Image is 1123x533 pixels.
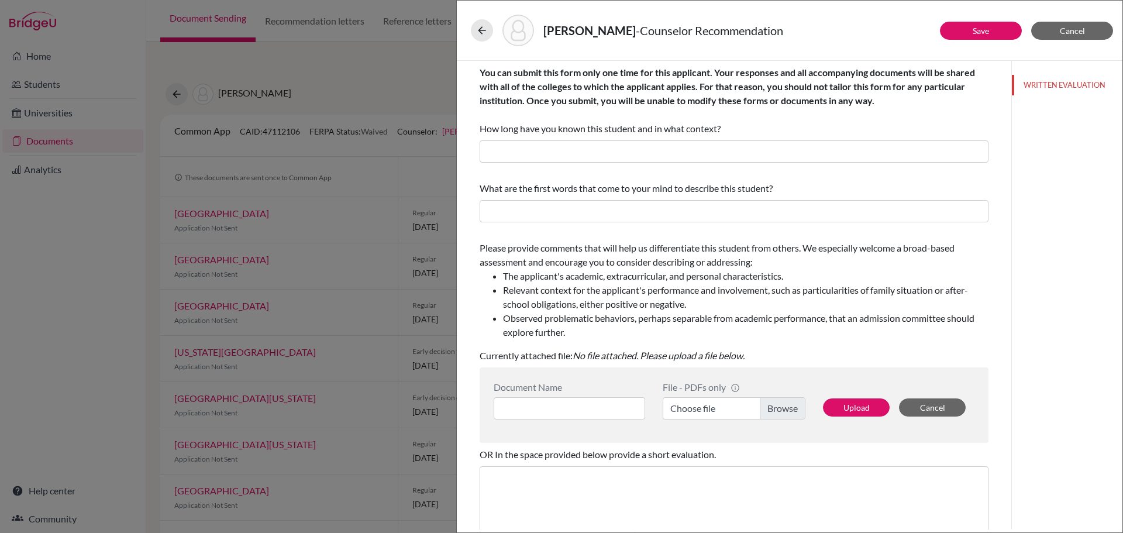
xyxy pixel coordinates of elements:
button: Cancel [899,398,966,417]
span: What are the first words that come to your mind to describe this student? [480,183,773,194]
i: No file attached. Please upload a file below. [573,350,745,361]
button: WRITTEN EVALUATION [1012,75,1122,95]
span: How long have you known this student and in what context? [480,67,975,134]
button: Upload [823,398,890,417]
div: File - PDFs only [663,381,805,393]
div: Document Name [494,381,645,393]
li: The applicant's academic, extracurricular, and personal characteristics. [503,269,988,283]
div: Currently attached file: [480,236,988,367]
li: Relevant context for the applicant's performance and involvement, such as particularities of fami... [503,283,988,311]
b: You can submit this form only one time for this applicant. Your responses and all accompanying do... [480,67,975,106]
span: Please provide comments that will help us differentiate this student from others. We especially w... [480,242,988,339]
strong: [PERSON_NAME] [543,23,636,37]
span: OR In the space provided below provide a short evaluation. [480,449,716,460]
li: Observed problematic behaviors, perhaps separable from academic performance, that an admission co... [503,311,988,339]
span: info [731,383,740,393]
label: Choose file [663,397,805,419]
span: - Counselor Recommendation [636,23,783,37]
